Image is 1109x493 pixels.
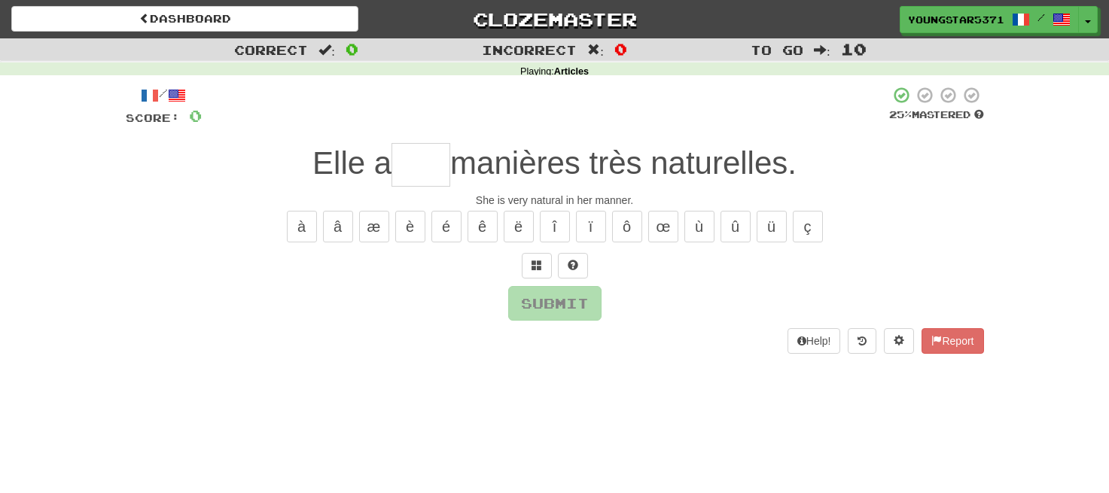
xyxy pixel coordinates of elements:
[468,211,498,242] button: ê
[721,211,751,242] button: û
[126,86,202,105] div: /
[900,6,1079,33] a: YoungStar5371 /
[11,6,358,32] a: Dashboard
[287,211,317,242] button: à
[126,193,984,208] div: She is very natural in her manner.
[788,328,841,354] button: Help!
[450,145,797,181] span: manières très naturelles.
[848,328,876,354] button: Round history (alt+y)
[522,253,552,278] button: Switch sentence to multiple choice alt+p
[648,211,678,242] button: œ
[540,211,570,242] button: î
[576,211,606,242] button: ï
[431,211,462,242] button: é
[323,211,353,242] button: â
[318,44,335,56] span: :
[381,6,728,32] a: Clozemaster
[922,328,983,354] button: Report
[395,211,425,242] button: è
[757,211,787,242] button: ü
[359,211,389,242] button: æ
[346,40,358,58] span: 0
[841,40,867,58] span: 10
[504,211,534,242] button: ë
[482,42,577,57] span: Incorrect
[558,253,588,278] button: Single letter hint - you only get 1 per sentence and score half the points! alt+h
[889,108,912,120] span: 25 %
[1037,12,1045,23] span: /
[554,66,589,77] strong: Articles
[793,211,823,242] button: ç
[751,42,803,57] span: To go
[234,42,308,57] span: Correct
[908,13,1004,26] span: YoungStar5371
[684,211,714,242] button: ù
[614,40,627,58] span: 0
[889,108,984,122] div: Mastered
[587,44,604,56] span: :
[312,145,392,181] span: Elle a
[126,111,180,124] span: Score:
[189,106,202,125] span: 0
[814,44,830,56] span: :
[508,286,602,321] button: Submit
[612,211,642,242] button: ô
